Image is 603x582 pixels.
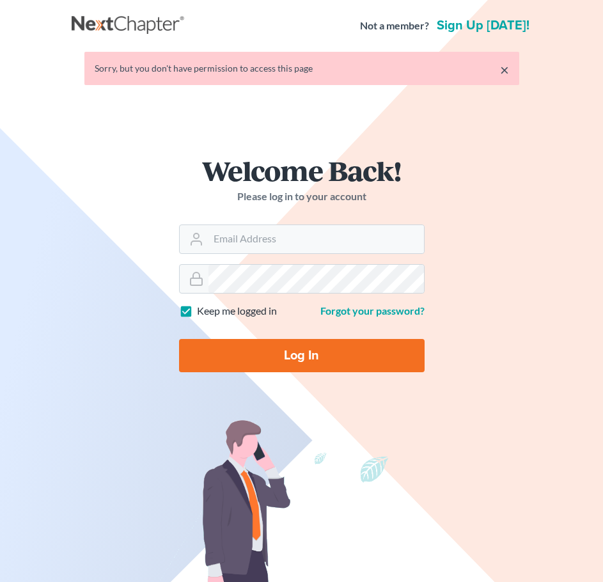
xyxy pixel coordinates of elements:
[179,157,425,184] h1: Welcome Back!
[197,304,277,319] label: Keep me logged in
[179,189,425,204] p: Please log in to your account
[320,304,425,317] a: Forgot your password?
[360,19,429,33] strong: Not a member?
[208,225,424,253] input: Email Address
[95,62,509,75] div: Sorry, but you don't have permission to access this page
[500,62,509,77] a: ×
[434,19,532,32] a: Sign up [DATE]!
[179,339,425,372] input: Log In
